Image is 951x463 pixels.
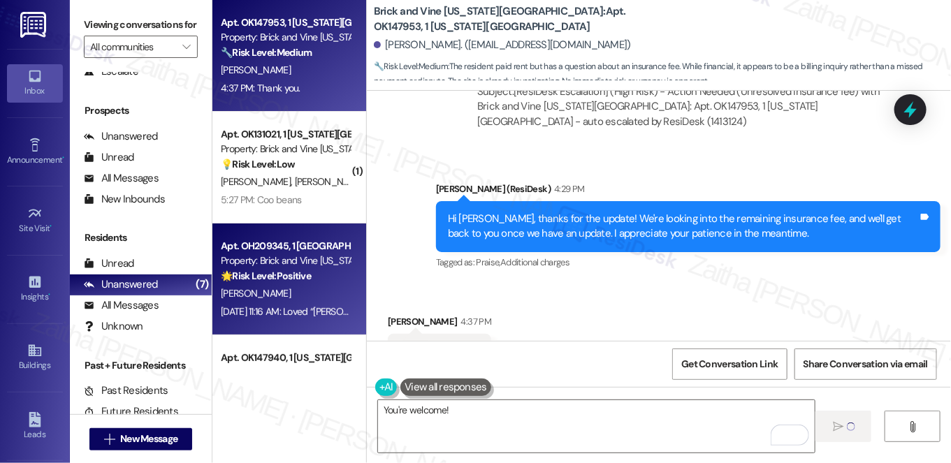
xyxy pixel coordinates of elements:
[834,421,844,432] i: 
[221,158,295,170] strong: 💡 Risk Level: Low
[221,127,350,142] div: Apt. OK131021, 1 [US_STATE][GEOGRAPHIC_DATA]
[378,400,815,453] textarea: To enrich screen reader interactions, please activate Accessibility in Grammarly extension settings
[221,175,295,188] span: [PERSON_NAME]
[7,202,63,240] a: Site Visit •
[221,193,301,206] div: 5:27 PM: Coo beans
[221,64,291,76] span: [PERSON_NAME]
[374,59,951,89] span: : The resident paid rent but has a question about an insurance fee. While financial, it appears t...
[804,357,928,372] span: Share Conversation via email
[221,46,312,59] strong: 🔧 Risk Level: Medium
[388,314,491,334] div: [PERSON_NAME]
[182,41,190,52] i: 
[84,14,198,36] label: Viewing conversations for
[70,230,212,245] div: Residents
[221,142,350,156] div: Property: Brick and Vine [US_STATE][GEOGRAPHIC_DATA]
[221,15,350,30] div: Apt. OK147953, 1 [US_STATE][GEOGRAPHIC_DATA]
[295,175,365,188] span: [PERSON_NAME]
[84,319,143,334] div: Unknown
[7,64,63,102] a: Inbox
[477,84,880,129] div: Subject: [ResiDesk Escalation] (High Risk) - Action Needed (Unresolved insurance fee) with Brick ...
[221,351,350,365] div: Apt. OK147940, 1 [US_STATE][GEOGRAPHIC_DATA]
[374,61,448,72] strong: 🔧 Risk Level: Medium
[50,221,52,231] span: •
[794,348,937,380] button: Share Conversation via email
[221,30,350,45] div: Property: Brick and Vine [US_STATE][GEOGRAPHIC_DATA]
[84,150,134,165] div: Unread
[70,358,212,373] div: Past + Future Residents
[84,171,159,186] div: All Messages
[681,357,778,372] span: Get Conversation Link
[374,38,631,52] div: [PERSON_NAME]. ([EMAIL_ADDRESS][DOMAIN_NAME])
[192,274,212,295] div: (7)
[120,432,177,446] span: New Message
[7,339,63,376] a: Buildings
[62,153,64,163] span: •
[500,256,569,268] span: Additional charges
[84,192,165,207] div: New Inbounds
[436,182,941,201] div: [PERSON_NAME] (ResiDesk)
[672,348,787,380] button: Get Conversation Link
[477,256,500,268] span: Praise ,
[84,298,159,313] div: All Messages
[7,408,63,446] a: Leads
[458,314,491,329] div: 4:37 PM
[436,252,941,272] div: Tagged as:
[221,239,350,253] div: Apt. OH209345, 1 [GEOGRAPHIC_DATA]
[84,404,178,419] div: Future Residents
[908,421,918,432] i: 
[551,182,584,196] div: 4:29 PM
[7,270,63,308] a: Insights •
[448,212,918,242] div: Hi [PERSON_NAME], thanks for the update! We're looking into the remaining insurance fee, and we'l...
[374,4,653,34] b: Brick and Vine [US_STATE][GEOGRAPHIC_DATA]: Apt. OK147953, 1 [US_STATE][GEOGRAPHIC_DATA]
[221,270,311,282] strong: 🌟 Risk Level: Positive
[221,82,300,94] div: 4:37 PM: Thank you.
[84,129,158,144] div: Unanswered
[221,287,291,300] span: [PERSON_NAME]
[84,277,158,292] div: Unanswered
[221,253,350,268] div: Property: Brick and Vine [US_STATE]
[84,64,138,79] div: Escalate
[90,36,175,58] input: All communities
[70,103,212,118] div: Prospects
[84,383,168,398] div: Past Residents
[48,290,50,300] span: •
[20,12,49,38] img: ResiDesk Logo
[104,434,115,445] i: 
[89,428,193,450] button: New Message
[84,256,134,271] div: Unread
